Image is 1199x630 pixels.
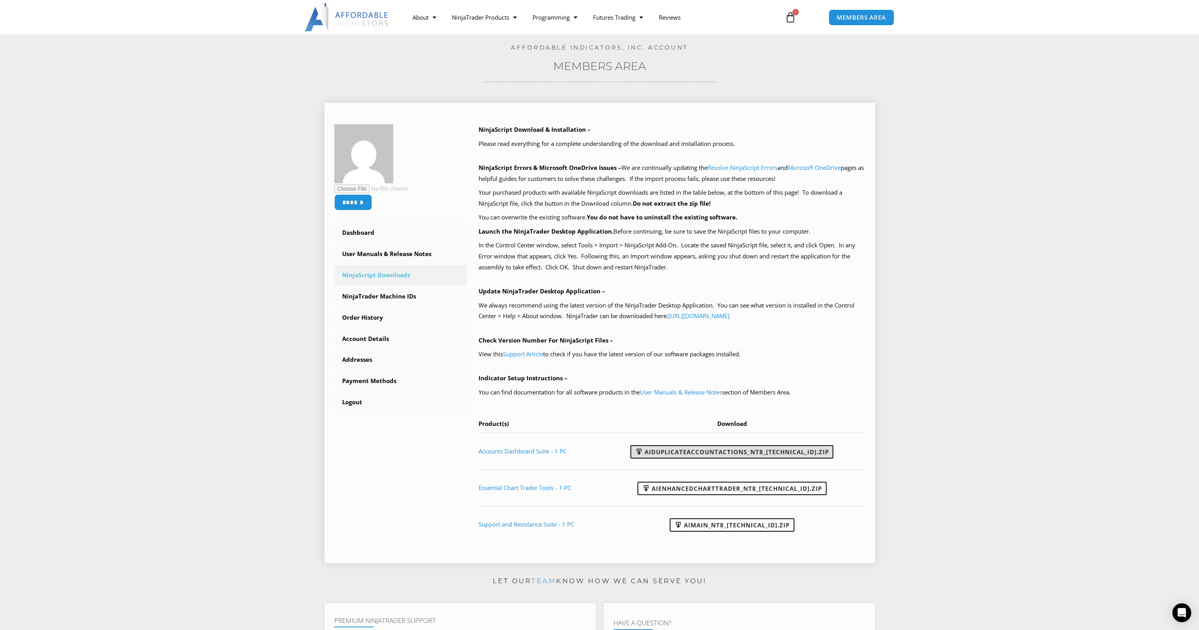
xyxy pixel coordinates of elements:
[334,223,467,243] a: Dashboard
[479,227,613,235] b: Launch the NinjaTrader Desktop Application.
[717,420,747,427] span: Download
[479,287,605,295] b: Update NinjaTrader Desktop Application –
[334,350,467,370] a: Addresses
[334,265,467,286] a: NinjaScript Downloads
[630,445,833,459] a: AIDuplicateAccountActions_NT8_[TECHNICAL_ID].zip
[503,350,543,358] a: Support Article
[479,125,591,133] b: NinjaScript Download & Installation –
[511,44,688,51] a: Affordable Indicators, Inc. Account
[444,8,524,26] a: NinjaTrader Products
[668,312,729,320] a: [URL][DOMAIN_NAME]
[404,8,775,26] nav: Menu
[585,8,650,26] a: Futures Trading
[479,336,613,344] b: Check Version Number For NinjaScript Files –
[553,59,646,73] a: Members Area
[404,8,444,26] a: About
[334,286,467,307] a: NinjaTrader Machine IDs
[479,187,865,209] p: Your purchased products with available NinjaScript downloads are listed in the table below, at th...
[792,9,799,15] span: 1
[479,212,865,223] p: You can overwrite the existing software.
[305,3,389,31] img: LogoAI | Affordable Indicators – NinjaTrader
[479,520,574,528] a: Support and Resistance Suite - 1 PC
[633,199,711,207] b: Do not extract the zip file!
[334,371,467,391] a: Payment Methods
[324,575,875,588] p: Let our know how we can serve you!
[531,577,556,585] a: team
[334,223,467,413] nav: Account pages
[650,8,688,26] a: Reviews
[637,482,827,495] a: AIEnhancedChartTrader_NT8_[TECHNICAL_ID].zip
[479,387,865,398] p: You can find documentation for all software products in the section of Members Area.
[479,420,509,427] span: Product(s)
[334,308,467,328] a: Order History
[479,240,865,273] p: In the Control Center window, select Tools > Import > NinjaScript Add-On. Locate the saved NinjaS...
[773,6,808,29] a: 1
[479,162,865,184] p: We are continually updating the and pages as helpful guides for customers to solve these challeng...
[334,244,467,264] a: User Manuals & Release Notes
[788,164,841,171] a: Microsoft OneDrive
[479,349,865,360] p: View this to check if you have the latest version of our software packages installed.
[479,138,865,149] p: Please read everything for a complete understanding of the download and installation process.
[1172,603,1191,622] div: Open Intercom Messenger
[707,164,777,171] a: Resolve NinjaScript Errors
[587,213,737,221] b: You do not have to uninstall the existing software.
[613,619,865,627] h4: Have A Question?
[334,329,467,349] a: Account Details
[640,388,722,396] a: User Manuals & Release Notes
[479,447,567,455] a: Accounts Dashboard Suite - 1 PC
[479,374,567,382] b: Indicator Setup Instructions –
[479,164,621,171] b: NinjaScript Errors & Microsoft OneDrive Issues –
[829,9,894,26] a: MEMBERS AREA
[334,124,393,183] img: 3fd766e0314854c4f5b365739ae708dafae0cbab674b3d4b67b82c0e66b2855a
[837,15,886,20] span: MEMBERS AREA
[524,8,585,26] a: Programming
[334,617,586,624] h4: Premium NinjaTrader Support
[479,226,865,237] p: Before continuing, be sure to save the NinjaScript files to your computer.
[479,300,865,322] p: We always recommend using the latest version of the NinjaTrader Desktop Application. You can see ...
[479,484,571,492] a: Essential Chart Trader Tools - 1 PC
[670,518,794,532] a: AIMain_NT8_[TECHNICAL_ID].zip
[334,392,467,413] a: Logout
